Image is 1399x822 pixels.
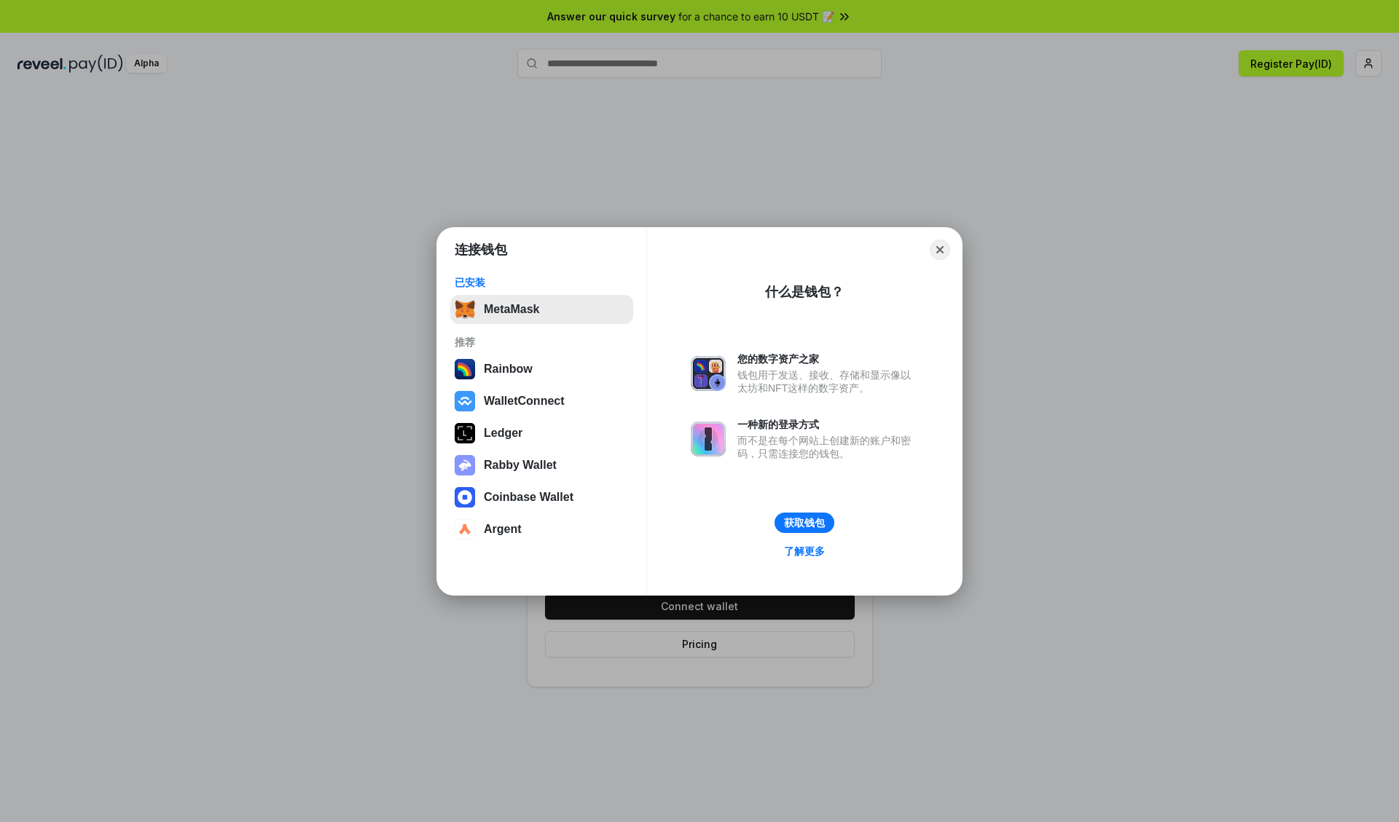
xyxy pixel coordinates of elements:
[691,422,726,457] img: svg+xml,%3Csvg%20xmlns%3D%22http%3A%2F%2Fwww.w3.org%2F2000%2Fsvg%22%20fill%3D%22none%22%20viewBox...
[484,395,565,408] div: WalletConnect
[930,240,950,260] button: Close
[455,423,475,443] img: svg+xml,%3Csvg%20xmlns%3D%22http%3A%2F%2Fwww.w3.org%2F2000%2Fsvg%22%20width%3D%2228%22%20height%3...
[455,299,475,320] img: svg+xml,%3Csvg%20fill%3D%22none%22%20height%3D%2233%22%20viewBox%3D%220%200%2035%2033%22%20width%...
[450,355,633,384] button: Rainbow
[765,283,844,301] div: 什么是钱包？
[484,427,522,440] div: Ledger
[484,523,522,536] div: Argent
[484,303,539,316] div: MetaMask
[455,455,475,475] img: svg+xml,%3Csvg%20xmlns%3D%22http%3A%2F%2Fwww.w3.org%2F2000%2Fsvg%22%20fill%3D%22none%22%20viewBox...
[450,483,633,512] button: Coinbase Wallet
[484,491,573,504] div: Coinbase Wallet
[450,387,633,416] button: WalletConnect
[450,515,633,544] button: Argent
[455,487,475,507] img: svg+xml,%3Csvg%20width%3D%2228%22%20height%3D%2228%22%20viewBox%3D%220%200%2028%2028%22%20fill%3D...
[737,368,918,395] div: 钱包用于发送、接收、存储和显示像以太坊和NFT这样的数字资产。
[450,419,633,448] button: Ledger
[455,519,475,540] img: svg+xml,%3Csvg%20width%3D%2228%22%20height%3D%2228%22%20viewBox%3D%220%200%2028%2028%22%20fill%3D...
[775,542,834,561] a: 了解更多
[455,391,475,411] img: svg+xml,%3Csvg%20width%3D%2228%22%20height%3D%2228%22%20viewBox%3D%220%200%2028%2028%22%20fill%3D...
[737,418,918,431] div: 一种新的登录方式
[450,451,633,480] button: Rabby Wallet
[784,516,825,529] div: 获取钱包
[737,352,918,365] div: 您的数字资产之家
[455,276,629,289] div: 已安装
[784,545,825,558] div: 了解更多
[737,434,918,460] div: 而不是在每个网站上创建新的账户和密码，只需连接您的钱包。
[450,295,633,324] button: MetaMask
[455,241,507,258] h1: 连接钱包
[691,356,726,391] img: svg+xml,%3Csvg%20xmlns%3D%22http%3A%2F%2Fwww.w3.org%2F2000%2Fsvg%22%20fill%3D%22none%22%20viewBox...
[484,459,557,472] div: Rabby Wallet
[455,359,475,379] img: svg+xml,%3Csvg%20width%3D%22120%22%20height%3D%22120%22%20viewBox%3D%220%200%20120%20120%22%20fil...
[775,513,834,533] button: 获取钱包
[484,363,533,376] div: Rainbow
[455,336,629,349] div: 推荐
